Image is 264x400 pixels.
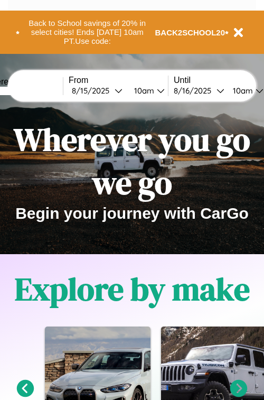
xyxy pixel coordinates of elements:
div: 10am [228,86,256,96]
div: 10am [129,86,157,96]
button: 10am [126,85,168,96]
label: From [69,76,168,85]
div: 8 / 15 / 2025 [72,86,115,96]
button: 8/15/2025 [69,85,126,96]
button: Back to School savings of 20% in select cities! Ends [DATE] 10am PT.Use code: [20,16,155,49]
div: 8 / 16 / 2025 [174,86,216,96]
b: BACK2SCHOOL20 [155,28,225,37]
h1: Explore by make [15,267,250,311]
